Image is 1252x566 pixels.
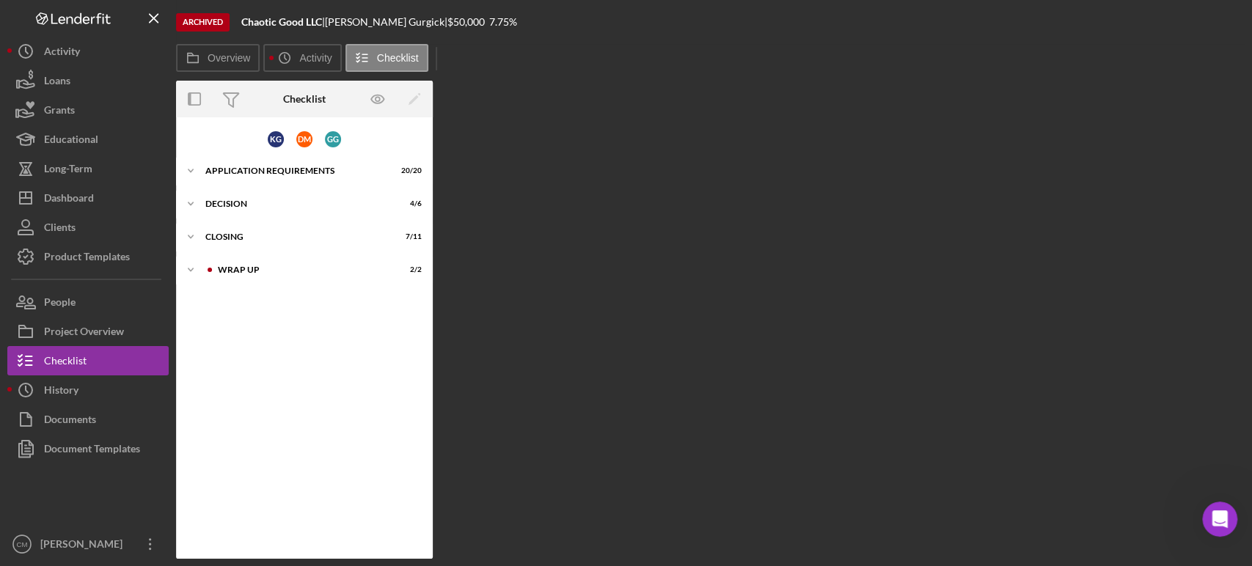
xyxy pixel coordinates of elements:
span: Tickets [166,453,202,463]
div: 2 / 2 [395,265,422,274]
div: Profile image for Christina [30,207,59,236]
button: CM[PERSON_NAME] [7,529,169,559]
div: Activity [44,37,80,70]
button: History [7,375,169,405]
div: 20 / 20 [395,166,422,175]
div: 7 / 11 [395,232,422,241]
div: Checklist [44,346,87,379]
div: • [DATE] [153,221,194,237]
button: Activity [263,44,341,72]
button: Grants [7,95,169,125]
div: Checklist [283,93,326,105]
div: People [44,287,76,320]
div: Decision [205,199,385,208]
div: Profile image for Christina [213,23,242,53]
label: Checklist [377,52,419,64]
div: History [44,375,78,408]
button: Search for help [21,263,272,293]
button: Document Templates [7,434,169,463]
div: Documents [44,405,96,438]
button: Long-Term [7,154,169,183]
div: Update Permissions Settings [21,298,272,326]
div: Recent messageProfile image for ChristinaRate your conversation[PERSON_NAME]•[DATE] [15,172,279,249]
div: Personal Profile Form [21,380,272,407]
button: Educational [7,125,169,154]
text: CM [17,540,28,548]
div: Pipeline and Forecast View [30,331,246,347]
div: Long-Term [44,154,92,187]
div: Close [252,23,279,50]
label: Activity [299,52,332,64]
div: Project Overview [44,317,124,350]
img: logo [29,28,53,51]
div: WRAP UP [218,265,385,274]
button: Product Templates [7,242,169,271]
div: [PERSON_NAME] [37,529,132,562]
div: Update Permissions Settings [30,304,246,320]
button: Overview [176,44,260,72]
div: Loans [44,66,70,99]
div: Personal Profile Form [30,386,246,401]
div: K G [268,131,284,147]
button: Checklist [345,44,428,72]
button: Activity [7,37,169,66]
span: Home [20,453,53,463]
button: Loans [7,66,169,95]
div: 7.75 % [489,16,517,28]
button: People [7,287,169,317]
div: Clients [44,213,76,246]
span: Rate your conversation [65,207,185,219]
div: Profile image for ChristinaRate your conversation[PERSON_NAME]•[DATE] [15,194,278,249]
div: Archive a Project [21,353,272,380]
div: Dashboard [44,183,94,216]
button: Checklist [7,346,169,375]
div: Educational [44,125,98,158]
div: | [241,16,325,28]
span: Search for help [30,271,119,286]
div: Document Templates [44,434,140,467]
span: Messages [85,453,136,463]
div: Recent message [30,185,263,200]
button: Messages [73,416,147,475]
div: D M [296,131,312,147]
div: Pipeline and Forecast View [21,326,272,353]
div: CLOSING [205,232,385,241]
img: Profile image for Allison [185,23,214,53]
div: $50,000 [447,16,489,28]
span: Help [245,453,268,463]
button: Dashboard [7,183,169,213]
p: How can we help? [29,129,264,154]
iframe: Intercom live chat [1202,501,1237,537]
div: Product Templates [44,242,130,275]
button: Clients [7,213,169,242]
button: Documents [7,405,169,434]
div: 4 / 6 [395,199,422,208]
b: Chaotic Good LLC [241,15,322,28]
button: Project Overview [7,317,169,346]
div: [PERSON_NAME] [65,221,150,237]
div: Archive a Project [30,359,246,374]
div: G G [325,131,341,147]
button: Help [220,416,293,475]
p: Hi Carolina 👋 [29,104,264,129]
div: APPLICATION REQUIREMENTS [205,166,385,175]
div: Grants [44,95,75,128]
label: Overview [208,52,250,64]
div: Archived [176,13,230,32]
button: Tickets [147,416,220,475]
div: [PERSON_NAME] Gurgick | [325,16,447,28]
